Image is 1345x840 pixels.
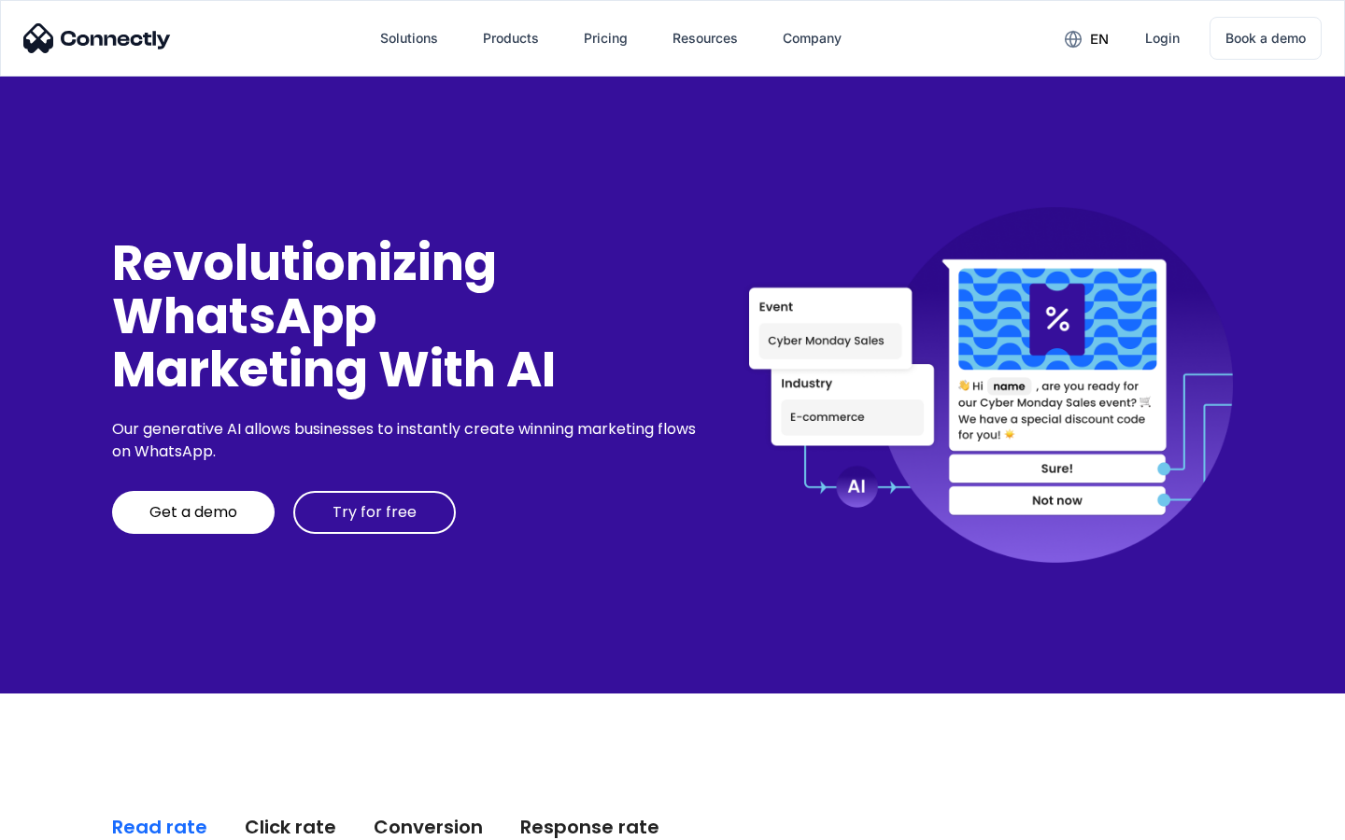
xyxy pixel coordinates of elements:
div: Our generative AI allows businesses to instantly create winning marketing flows on WhatsApp. [112,418,702,463]
div: Products [483,25,539,51]
div: Solutions [380,25,438,51]
a: Try for free [293,491,456,534]
a: Pricing [569,16,643,61]
div: en [1090,26,1109,52]
div: Pricing [584,25,628,51]
div: Try for free [333,503,417,522]
img: Connectly Logo [23,23,171,53]
a: Book a demo [1210,17,1322,60]
div: Revolutionizing WhatsApp Marketing With AI [112,236,702,397]
div: Get a demo [149,503,237,522]
div: Conversion [374,814,483,840]
a: Get a demo [112,491,275,534]
div: Company [783,25,842,51]
a: Login [1130,16,1195,61]
div: Response rate [520,814,659,840]
div: Resources [672,25,738,51]
div: Click rate [245,814,336,840]
div: Login [1145,25,1180,51]
div: Read rate [112,814,207,840]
